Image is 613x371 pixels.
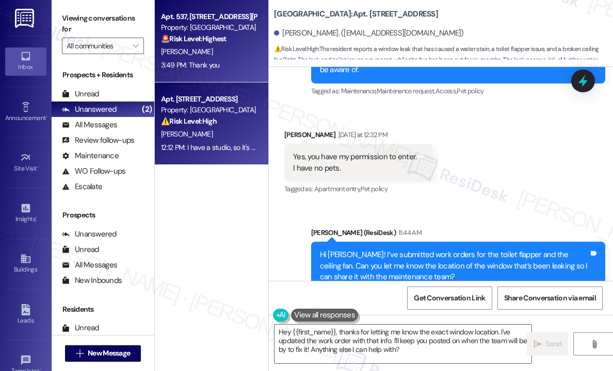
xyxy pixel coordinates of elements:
[65,345,141,362] button: New Message
[314,184,361,193] span: Apartment entry ,
[497,286,603,310] button: Share Conversation via email
[62,104,117,115] div: Unanswered
[545,339,561,349] span: Send
[161,47,213,56] span: [PERSON_NAME]
[311,83,605,98] div: Tagged as:
[284,181,433,196] div: Tagged as:
[457,87,484,95] span: Pet policy
[161,60,219,70] div: 3:49 PM: Thank you
[161,94,256,105] div: Apt. [STREET_ADDRESS]
[435,87,457,95] span: Access ,
[5,149,46,177] a: Site Visit •
[62,229,117,240] div: Unanswered
[62,120,117,130] div: All Messages
[377,87,435,95] span: Maintenance request ,
[414,293,485,303] span: Get Conversation Link
[161,143,545,152] div: 12:12 PM: I have a studio, so it's the back wall window grouping; the window on the right. There ...
[133,42,138,50] i: 
[37,163,39,171] span: •
[274,45,318,53] strong: ⚠️ Risk Level: High
[88,348,130,359] span: New Message
[275,325,531,363] textarea: Hey {{first_name}}, thanks for letting me know the exact window location. I've updated the work o...
[62,135,134,146] div: Review follow-ups
[161,105,256,115] div: Property: [GEOGRAPHIC_DATA]
[62,244,99,255] div: Unread
[161,129,213,139] span: [PERSON_NAME]
[284,129,433,144] div: [PERSON_NAME]
[62,166,125,177] div: WO Follow-ups
[161,34,227,43] strong: 🚨 Risk Level: Highest
[62,10,144,38] label: Viewing conversations for
[320,249,589,282] div: Hi [PERSON_NAME]! I’ve submitted work orders for the toilet flapper and the ceiling fan. Can you ...
[161,22,256,33] div: Property: [GEOGRAPHIC_DATA]
[52,304,154,315] div: Residents
[504,293,596,303] span: Share Conversation via email
[336,129,388,140] div: [DATE] at 12:32 PM
[5,250,46,278] a: Buildings
[52,210,154,221] div: Prospects
[52,70,154,80] div: Prospects + Residents
[67,38,127,54] input: All communities
[36,214,37,221] span: •
[293,151,416,174] div: Yes, you have my permission to enter. I have no pets.
[62,275,122,286] div: New Inbounds
[274,9,438,20] b: [GEOGRAPHIC_DATA]: Apt. [STREET_ADDRESS]
[274,44,613,77] span: : The resident reports a window leak that has caused a water stain, a toilet flapper issue, and a...
[5,199,46,227] a: Insights •
[407,286,492,310] button: Get Conversation Link
[62,181,102,192] div: Escalate
[527,332,568,356] button: Send
[139,102,154,117] div: (2)
[62,89,99,99] div: Unread
[5,301,46,329] a: Leads
[5,47,46,75] a: Inbox
[341,87,377,95] span: Maintenance ,
[311,227,605,242] div: [PERSON_NAME] (ResiDesk)
[62,150,119,161] div: Maintenance
[62,260,117,271] div: All Messages
[396,227,422,238] div: 11:44 AM
[76,349,84,358] i: 
[62,323,99,333] div: Unread
[161,116,217,126] strong: ⚠️ Risk Level: High
[534,340,541,348] i: 
[274,28,464,39] div: [PERSON_NAME]. ([EMAIL_ADDRESS][DOMAIN_NAME])
[590,340,598,348] i: 
[46,113,47,120] span: •
[15,9,36,28] img: ResiDesk Logo
[161,11,256,22] div: Apt. 537, [STREET_ADDRESS][PERSON_NAME]
[361,184,388,193] span: Pet policy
